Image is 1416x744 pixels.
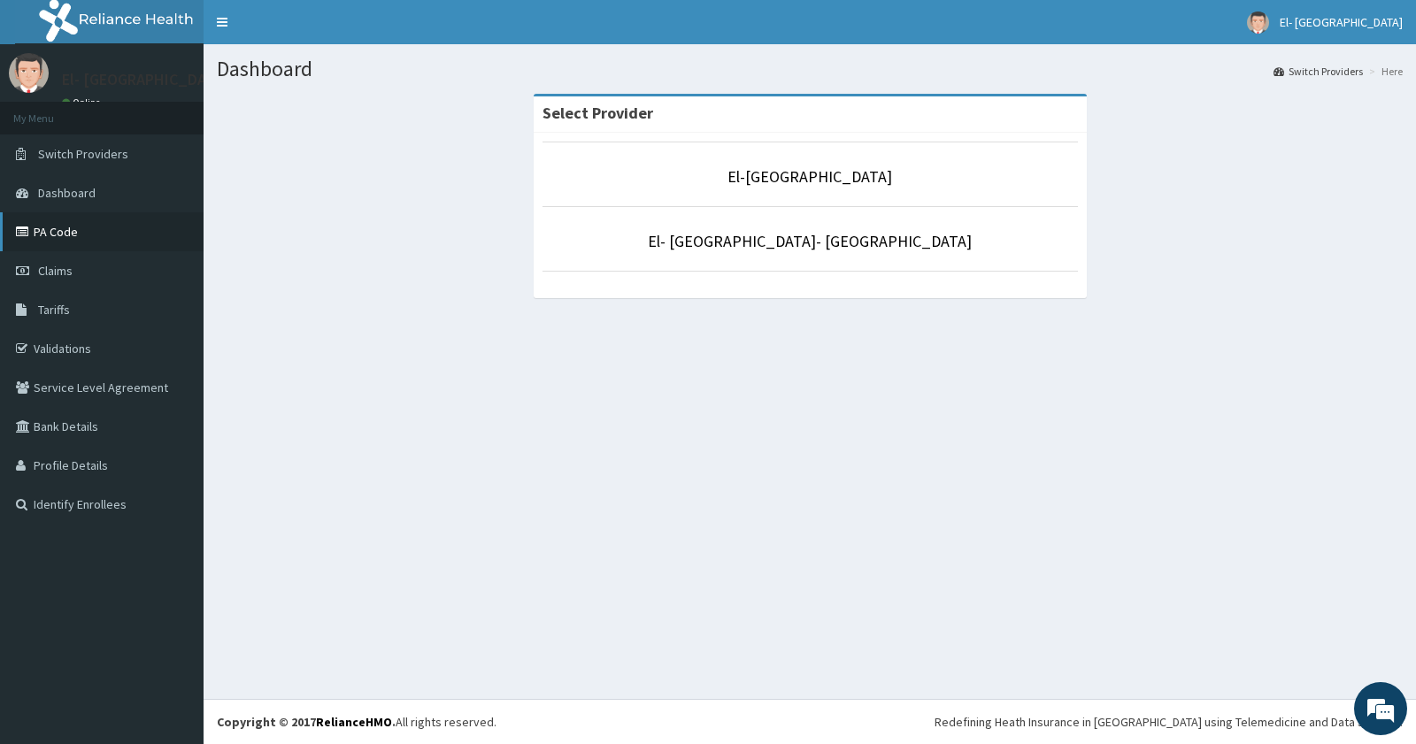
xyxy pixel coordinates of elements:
[648,231,972,251] a: El- [GEOGRAPHIC_DATA]- [GEOGRAPHIC_DATA]
[92,99,297,122] div: Chat with us now
[38,185,96,201] span: Dashboard
[33,88,72,133] img: d_794563401_company_1708531726252_794563401
[290,9,333,51] div: Minimize live chat window
[543,103,653,123] strong: Select Provider
[935,713,1403,731] div: Redefining Heath Insurance in [GEOGRAPHIC_DATA] using Telemedicine and Data Science!
[103,223,244,402] span: We're online!
[1280,14,1403,30] span: El- [GEOGRAPHIC_DATA]
[1274,64,1363,79] a: Switch Providers
[9,53,49,93] img: User Image
[38,263,73,279] span: Claims
[1247,12,1269,34] img: User Image
[62,96,104,109] a: Online
[204,699,1416,744] footer: All rights reserved.
[217,58,1403,81] h1: Dashboard
[38,302,70,318] span: Tariffs
[9,483,337,545] textarea: Type your message and hit 'Enter'
[38,146,128,162] span: Switch Providers
[217,714,396,730] strong: Copyright © 2017 .
[316,714,392,730] a: RelianceHMO
[1365,64,1403,79] li: Here
[62,72,229,88] p: El- [GEOGRAPHIC_DATA]
[727,166,892,187] a: El-[GEOGRAPHIC_DATA]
